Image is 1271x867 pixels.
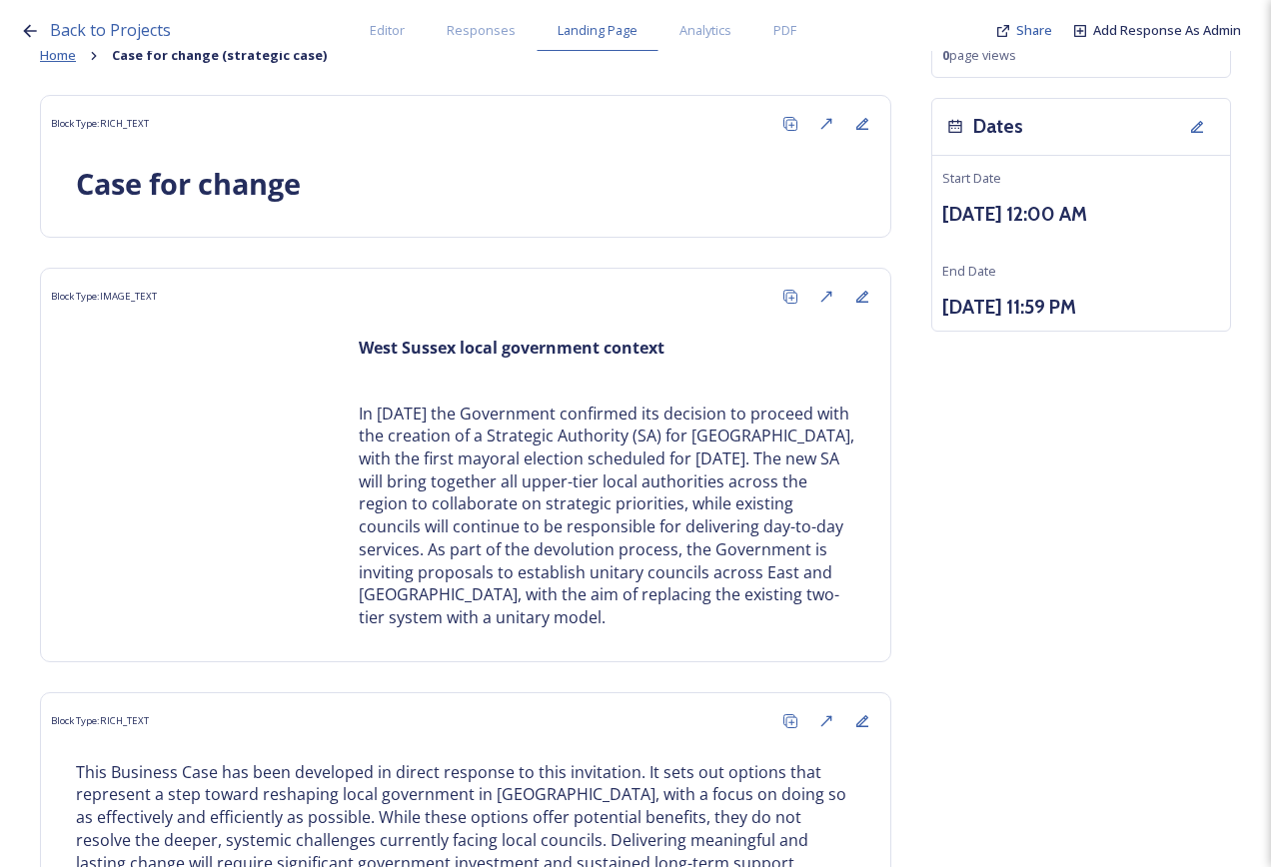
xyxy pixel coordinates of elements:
[558,21,637,40] span: Landing Page
[370,21,405,40] span: Editor
[973,112,1023,141] h3: Dates
[447,21,516,40] span: Responses
[76,164,301,203] strong: Case for change
[1093,21,1241,39] span: Add Response As Admin
[51,117,149,131] span: Block Type: RICH_TEXT
[942,46,1016,64] span: page views
[51,714,149,728] span: Block Type: RICH_TEXT
[942,200,1220,229] h3: [DATE] 12:00 AM
[942,293,1220,322] h3: [DATE] 11:59 PM
[40,46,76,64] span: Home
[942,46,949,64] strong: 0
[1016,21,1052,39] span: Share
[50,19,171,41] span: Back to Projects
[679,21,731,40] span: Analytics
[1093,21,1241,40] a: Add Response As Admin
[112,46,327,64] strong: Case for change (strategic case)
[773,21,796,40] span: PDF
[942,169,1001,187] span: Start Date
[359,337,664,359] strong: West Sussex local government context
[942,262,996,280] span: End Date
[359,403,855,629] p: In [DATE] the Government confirmed its decision to proceed with the creation of a Strategic Autho...
[51,290,157,304] span: Block Type: IMAGE_TEXT
[50,18,171,43] a: Back to Projects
